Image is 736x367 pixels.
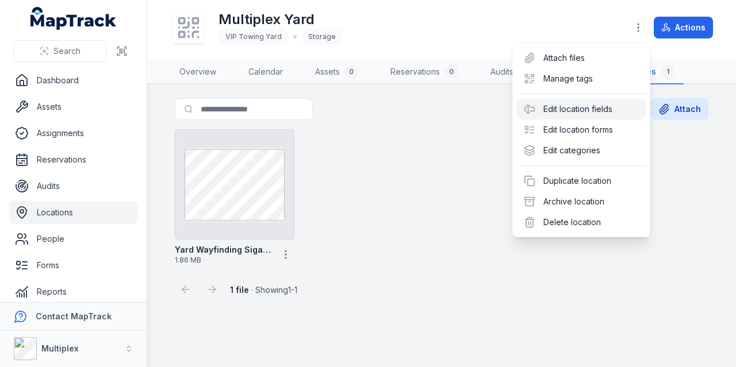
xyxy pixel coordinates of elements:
div: Edit categories [517,140,646,161]
div: Edit location fields [517,99,646,119]
div: Duplicate location [517,171,646,191]
div: Attach files [517,48,646,68]
div: Edit location forms [517,119,646,140]
div: Archive location [517,191,646,212]
div: Manage tags [517,68,646,89]
div: Delete location [517,212,646,233]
